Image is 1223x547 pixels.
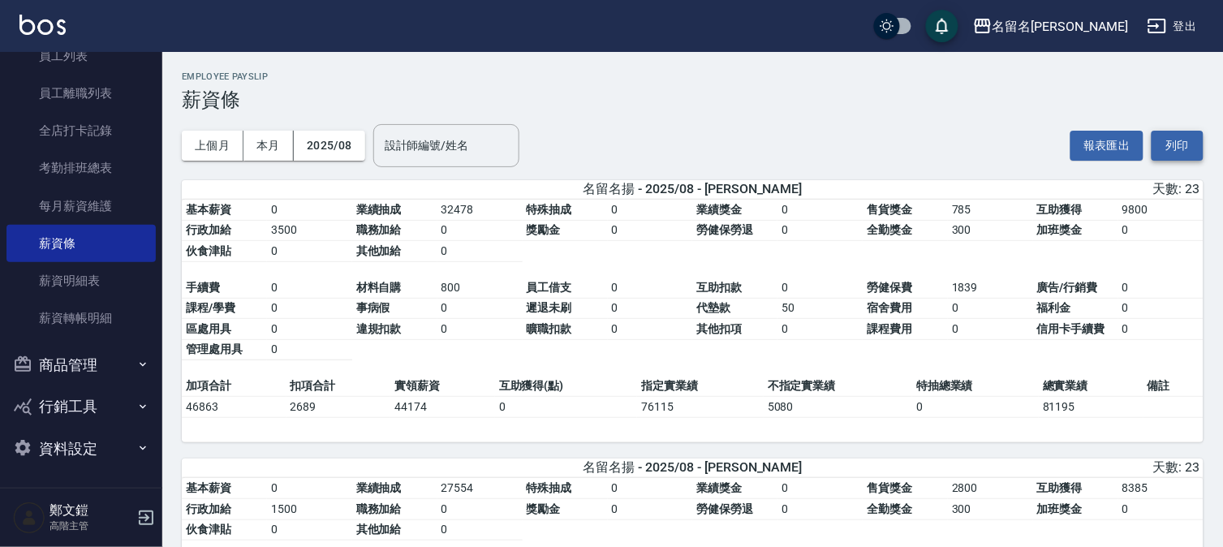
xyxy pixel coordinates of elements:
[6,428,156,470] button: 資料設定
[1118,298,1204,319] td: 0
[1141,11,1204,41] button: 登出
[390,397,495,418] td: 44174
[948,278,1033,299] td: 1839
[186,281,220,294] span: 手續費
[6,149,156,187] a: 考勤排班總表
[1037,481,1083,494] span: 互助獲得
[912,397,1039,418] td: 0
[527,223,561,236] span: 獎勵金
[356,322,402,335] span: 違規扣款
[6,344,156,386] button: 商品管理
[267,298,352,319] td: 0
[608,220,693,241] td: 0
[267,241,352,262] td: 0
[777,499,863,520] td: 0
[583,459,803,476] span: 名留名揚 - 2025/08 - [PERSON_NAME]
[608,499,693,520] td: 0
[6,225,156,262] a: 薪資條
[6,187,156,225] a: 每月薪資維護
[6,75,156,112] a: 員工離職列表
[696,322,742,335] span: 其他扣項
[267,278,352,299] td: 0
[50,519,132,533] p: 高階主管
[865,459,1200,476] div: 天數: 23
[777,319,863,340] td: 0
[356,502,402,515] span: 職務加給
[1152,131,1204,161] button: 列印
[267,200,352,221] td: 0
[867,481,912,494] span: 售貨獎金
[356,244,402,257] span: 其他加給
[777,220,863,241] td: 0
[1118,278,1204,299] td: 0
[186,523,231,536] span: 伙食津貼
[696,223,753,236] span: 勞健保勞退
[356,223,402,236] span: 職務加給
[6,112,156,149] a: 全店打卡記錄
[1037,223,1083,236] span: 加班獎金
[948,200,1033,221] td: 785
[608,278,693,299] td: 0
[437,220,523,241] td: 0
[182,200,1204,377] table: a dense table
[867,223,912,236] span: 全勤獎金
[267,220,352,241] td: 3500
[186,203,231,216] span: 基本薪資
[696,301,730,314] span: 代墊款
[182,376,286,397] td: 加項合計
[19,15,66,35] img: Logo
[948,478,1033,499] td: 2800
[1037,502,1083,515] span: 加班獎金
[1037,301,1071,314] span: 福利金
[867,502,912,515] span: 全勤獎金
[6,37,156,75] a: 員工列表
[527,203,572,216] span: 特殊抽成
[777,478,863,499] td: 0
[437,499,523,520] td: 0
[495,397,637,418] td: 0
[267,519,352,541] td: 0
[637,397,764,418] td: 76115
[186,244,231,257] span: 伙食津貼
[182,131,243,161] button: 上個月
[867,301,912,314] span: 宿舍費用
[182,88,1204,111] h3: 薪資條
[696,502,753,515] span: 勞健保勞退
[186,502,231,515] span: 行政加給
[356,281,402,294] span: 材料自購
[186,223,231,236] span: 行政加給
[527,301,572,314] span: 遲退未刷
[437,278,523,299] td: 800
[527,502,561,515] span: 獎勵金
[186,342,243,355] span: 管理處用具
[1039,376,1143,397] td: 總實業績
[527,481,572,494] span: 特殊抽成
[948,319,1033,340] td: 0
[696,203,742,216] span: 業績獎金
[608,298,693,319] td: 0
[777,298,863,319] td: 50
[948,298,1033,319] td: 0
[267,478,352,499] td: 0
[186,301,235,314] span: 課程/學費
[583,181,803,198] span: 名留名揚 - 2025/08 - [PERSON_NAME]
[696,281,742,294] span: 互助扣款
[867,203,912,216] span: 售貨獎金
[6,299,156,337] a: 薪資轉帳明細
[267,339,352,360] td: 0
[867,322,912,335] span: 課程費用
[608,478,693,499] td: 0
[286,376,391,397] td: 扣項合計
[1037,203,1083,216] span: 互助獲得
[437,519,523,541] td: 0
[993,16,1128,37] div: 名留名[PERSON_NAME]
[437,319,523,340] td: 0
[608,319,693,340] td: 0
[1039,397,1143,418] td: 81195
[356,301,390,314] span: 事病假
[267,499,352,520] td: 1500
[608,200,693,221] td: 0
[13,502,45,534] img: Person
[948,220,1033,241] td: 300
[1118,478,1204,499] td: 8385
